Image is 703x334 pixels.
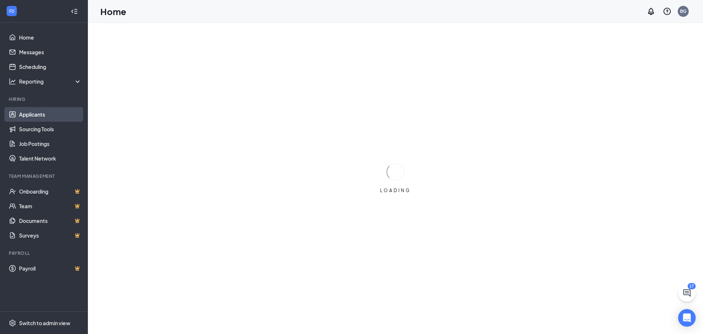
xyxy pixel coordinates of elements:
a: Scheduling [19,59,82,74]
div: LOADING [377,187,414,194]
a: TeamCrown [19,199,82,213]
svg: ChatActive [682,289,691,297]
div: Team Management [9,173,80,179]
svg: Notifications [647,7,655,16]
div: Switch to admin view [19,319,70,327]
a: PayrollCrown [19,261,82,276]
svg: QuestionInfo [663,7,672,16]
div: Open Intercom Messenger [678,309,696,327]
svg: WorkstreamLogo [8,7,15,15]
a: Messages [19,45,82,59]
div: Payroll [9,250,80,256]
div: Reporting [19,78,82,85]
div: BG [680,8,687,14]
button: ChatActive [678,284,696,302]
h1: Home [100,5,126,18]
a: Home [19,30,82,45]
a: DocumentsCrown [19,213,82,228]
div: 17 [688,283,696,289]
a: Talent Network [19,151,82,166]
a: Job Postings [19,136,82,151]
a: OnboardingCrown [19,184,82,199]
div: Hiring [9,96,80,102]
svg: Settings [9,319,16,327]
a: SurveysCrown [19,228,82,243]
a: Applicants [19,107,82,122]
svg: Collapse [71,8,78,15]
a: Sourcing Tools [19,122,82,136]
svg: Analysis [9,78,16,85]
